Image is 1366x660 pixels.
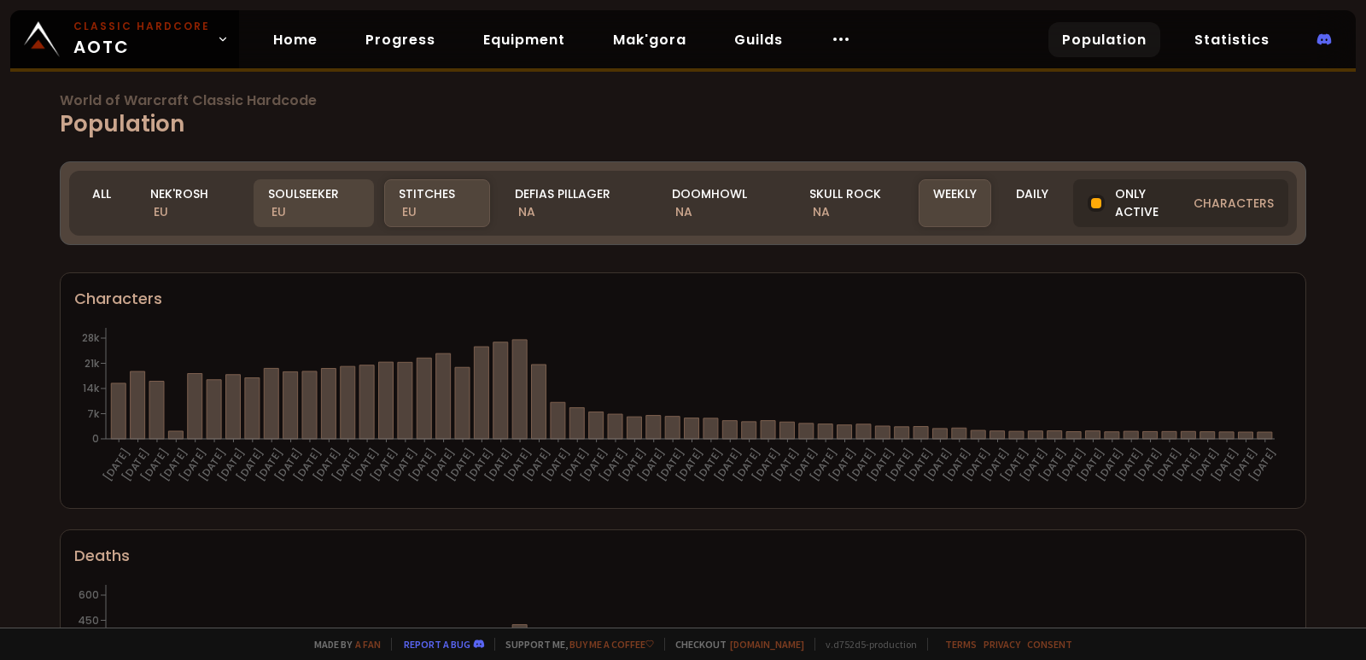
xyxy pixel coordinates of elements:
span: v. d752d5 - production [814,638,917,651]
tspan: 14k [83,381,100,395]
small: Classic Hardcore [73,19,210,34]
text: [DATE] [1094,446,1127,484]
text: [DATE] [406,446,439,484]
text: [DATE] [616,446,649,484]
div: Stitches [384,179,490,227]
text: [DATE] [330,446,363,484]
text: [DATE] [558,446,592,484]
a: Mak'gora [599,22,700,57]
text: [DATE] [196,446,229,484]
a: a fan [355,638,381,651]
tspan: 450 [78,613,99,628]
text: [DATE] [482,446,516,484]
text: [DATE] [520,446,553,484]
text: [DATE] [921,446,954,484]
text: [DATE] [577,446,610,484]
span: Checkout [664,638,804,651]
text: [DATE] [1188,446,1222,484]
text: [DATE] [845,446,879,484]
span: Support me, [494,638,654,651]
text: [DATE] [902,446,936,484]
text: [DATE] [1227,446,1260,484]
text: [DATE] [176,446,209,484]
text: [DATE] [998,446,1031,484]
a: Home [260,22,331,57]
text: [DATE] [692,446,726,484]
div: Weekly [919,179,991,227]
a: [DOMAIN_NAME] [730,638,804,651]
a: Progress [352,22,449,57]
div: All [78,179,126,227]
text: [DATE] [978,446,1012,484]
text: [DATE] [750,446,783,484]
div: Skull Rock [795,179,919,227]
text: [DATE] [730,446,763,484]
text: [DATE] [768,446,802,484]
text: [DATE] [157,446,190,484]
text: [DATE] [387,446,420,484]
text: [DATE] [673,446,706,484]
text: [DATE] [1131,446,1165,484]
tspan: 7k [87,406,100,421]
text: [DATE] [960,446,993,484]
span: NA [813,203,830,220]
div: Soulseeker [254,179,374,227]
h1: Population [60,94,1306,141]
a: Guilds [721,22,797,57]
text: [DATE] [711,446,744,484]
text: [DATE] [463,446,496,484]
text: [DATE] [635,446,668,484]
text: [DATE] [271,446,305,484]
span: characters [1194,195,1274,213]
text: [DATE] [253,446,286,484]
span: EU [402,203,417,220]
a: Statistics [1181,22,1283,57]
span: Made by [304,638,381,651]
div: Nek'Rosh [136,179,243,227]
text: [DATE] [138,446,172,484]
text: [DATE] [1112,446,1146,484]
text: [DATE] [788,446,821,484]
text: [DATE] [1246,446,1280,484]
tspan: 21k [85,356,100,371]
a: Equipment [470,22,579,57]
div: Daily [1001,179,1063,227]
text: [DATE] [1151,446,1184,484]
div: Doomhowl [657,179,785,227]
text: [DATE] [826,446,859,484]
span: EU [154,203,168,220]
text: [DATE] [941,446,974,484]
div: Deaths [74,544,1292,567]
tspan: 0 [92,431,99,446]
a: Consent [1027,638,1072,651]
a: Privacy [984,638,1020,651]
text: [DATE] [540,446,573,484]
text: [DATE] [291,446,324,484]
text: [DATE] [807,446,840,484]
div: Defias Pillager [500,179,648,227]
text: [DATE] [348,446,382,484]
span: World of Warcraft Classic Hardcode [60,94,1306,108]
div: Characters [74,287,1292,310]
span: AOTC [73,19,210,60]
text: [DATE] [1170,446,1203,484]
text: [DATE] [654,446,687,484]
tspan: 28k [82,330,100,345]
span: EU [271,203,286,220]
text: [DATE] [100,446,133,484]
a: Buy me a coffee [569,638,654,651]
a: Classic HardcoreAOTC [10,10,239,68]
text: [DATE] [119,446,152,484]
span: NA [675,203,692,220]
span: NA [518,203,535,220]
text: [DATE] [214,446,248,484]
text: [DATE] [883,446,916,484]
text: [DATE] [597,446,630,484]
text: [DATE] [1036,446,1069,484]
text: [DATE] [367,446,400,484]
tspan: 600 [79,587,99,602]
text: [DATE] [1074,446,1107,484]
text: [DATE] [501,446,534,484]
text: [DATE] [424,446,458,484]
text: [DATE] [1208,446,1241,484]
